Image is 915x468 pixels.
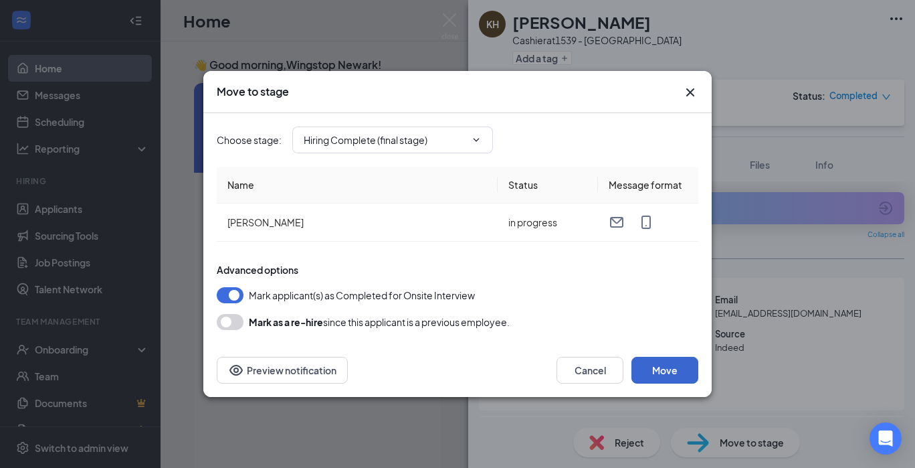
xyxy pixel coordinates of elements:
button: Cancel [556,357,623,384]
svg: Cross [682,84,698,100]
span: Mark applicant(s) as Completed for Onsite Interview [249,287,475,303]
svg: ChevronDown [471,135,482,145]
div: since this applicant is a previous employee. [249,314,510,330]
svg: Eye [228,362,244,378]
b: Mark as a re-hire [249,316,323,328]
h3: Move to stage [217,84,289,99]
th: Message format [598,167,698,204]
svg: MobileSms [638,214,654,230]
button: Close [682,84,698,100]
div: Open Intercom Messenger [870,422,902,455]
span: [PERSON_NAME] [227,216,304,228]
span: Choose stage : [217,133,282,147]
svg: Email [609,214,625,230]
th: Name [217,167,498,204]
div: Advanced options [217,263,698,277]
td: in progress [498,204,598,242]
button: Preview notificationEye [217,357,348,384]
button: Move [631,357,698,384]
th: Status [498,167,598,204]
